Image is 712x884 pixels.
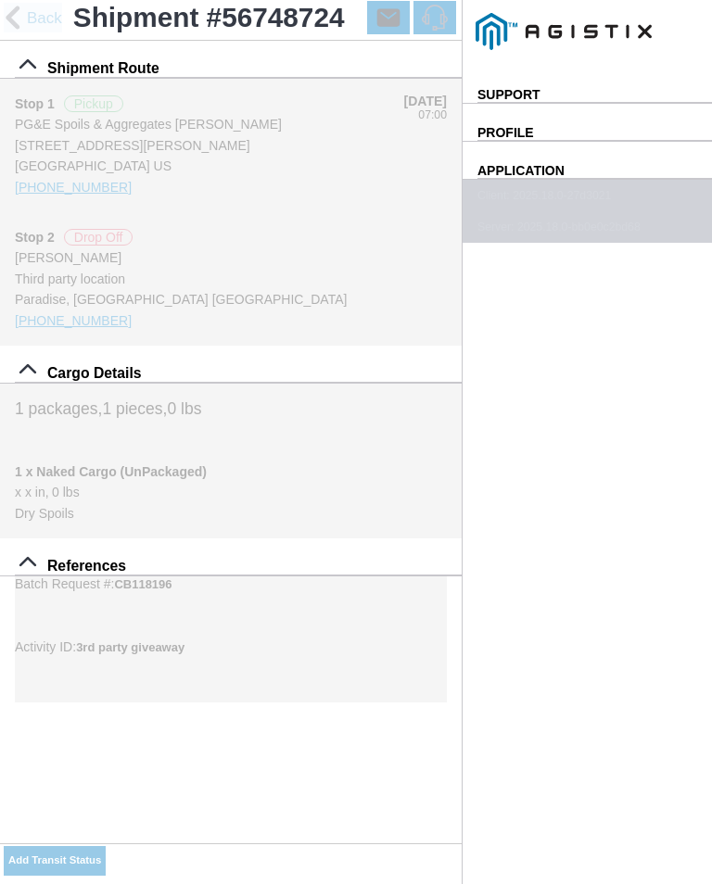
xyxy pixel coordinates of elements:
ion-list-header: Support [463,66,712,104]
ion-list-header: Profile [463,104,712,142]
span: References [47,558,126,575]
ion-list-header: Application [463,142,712,180]
span: Cargo Details [47,365,142,382]
span: Shipment Route [47,60,159,77]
